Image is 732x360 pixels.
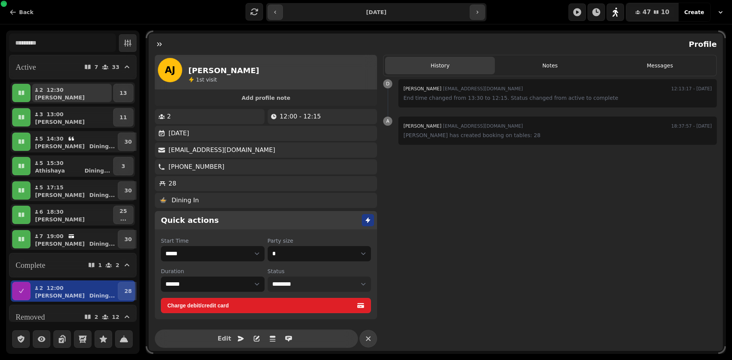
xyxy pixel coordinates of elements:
[89,142,115,150] p: Dining ...
[403,86,441,91] span: [PERSON_NAME]
[167,112,171,121] p: 2
[403,123,441,129] span: [PERSON_NAME]
[16,312,45,322] h2: Removed
[32,157,112,175] button: 515:30AthishayaDining...
[678,3,710,21] button: Create
[47,284,64,292] p: 12:00
[605,57,715,74] button: Messages
[9,305,136,329] button: Removed212
[403,122,523,131] div: [EMAIL_ADDRESS][DOMAIN_NAME]
[403,84,523,93] div: [EMAIL_ADDRESS][DOMAIN_NAME]
[113,157,133,175] button: 3
[118,230,138,248] button: 30
[95,64,98,70] p: 7
[386,119,389,123] span: A
[169,179,176,188] p: 28
[196,77,199,83] span: 1
[124,138,132,146] p: 30
[32,84,112,102] button: 212:30[PERSON_NAME]
[280,112,321,121] p: 12:00 - 12:15
[385,57,495,74] button: History
[35,118,85,126] p: [PERSON_NAME]
[120,207,127,215] p: 25
[98,262,102,268] p: 1
[217,331,232,346] button: Edit
[32,282,116,300] button: 212:00[PERSON_NAME]Dining...
[35,292,85,299] p: [PERSON_NAME]
[47,110,64,118] p: 13:00
[112,64,119,70] p: 33
[161,298,371,313] button: Charge debit/credit card
[116,262,119,268] p: 2
[159,196,167,205] p: 🍲
[89,191,115,199] p: Dining ...
[124,235,132,243] p: 30
[220,336,229,342] span: Edit
[120,89,127,97] p: 13
[9,253,136,277] button: Complete12
[161,215,219,226] h2: Quick actions
[16,260,45,270] h2: Complete
[39,208,43,216] p: 6
[32,133,116,151] button: 514:30[PERSON_NAME]Dining...
[642,9,651,15] span: 47
[158,93,374,103] button: Add profile note
[120,215,127,222] p: ...
[164,95,368,101] span: Add profile note
[169,162,225,171] p: [PHONE_NUMBER]
[661,9,669,15] span: 10
[35,167,65,174] p: Athishaya
[268,267,371,275] label: Status
[118,181,138,200] button: 30
[35,94,85,101] p: [PERSON_NAME]
[47,135,64,142] p: 14:30
[122,162,125,170] p: 3
[35,216,85,223] p: [PERSON_NAME]
[47,184,64,191] p: 17:15
[112,314,119,320] p: 12
[386,82,390,86] span: D
[120,114,127,121] p: 11
[3,5,40,20] button: Back
[113,206,133,224] button: 25...
[32,206,112,224] button: 618:30[PERSON_NAME]
[47,86,64,94] p: 12:30
[196,76,217,83] p: visit
[39,159,43,167] p: 5
[39,135,43,142] p: 5
[124,287,132,295] p: 28
[118,133,138,151] button: 30
[19,10,34,15] span: Back
[47,159,64,167] p: 15:30
[403,131,712,140] p: [PERSON_NAME] has created booking on tables: 28
[16,62,36,72] h2: Active
[172,196,199,205] p: Dining In
[685,39,717,50] h2: Profile
[169,146,275,155] p: [EMAIL_ADDRESS][DOMAIN_NAME]
[85,167,110,174] p: Dining ...
[35,142,85,150] p: [PERSON_NAME]
[403,93,712,102] p: End time changed from 13:30 to 12:15. Status changed from active to complete
[47,208,64,216] p: 18:30
[39,86,43,94] p: 2
[161,267,265,275] label: Duration
[89,292,115,299] p: Dining ...
[495,57,605,74] button: Notes
[35,191,85,199] p: [PERSON_NAME]
[268,237,371,245] label: Party size
[188,65,259,76] h2: [PERSON_NAME]
[39,184,43,191] p: 5
[39,110,43,118] p: 3
[113,108,133,126] button: 11
[161,237,265,245] label: Start Time
[35,240,85,248] p: [PERSON_NAME]
[32,108,112,126] button: 313:00[PERSON_NAME]
[169,129,189,138] p: [DATE]
[684,10,704,15] span: Create
[626,3,679,21] button: 4710
[124,187,132,194] p: 30
[95,314,98,320] p: 2
[47,232,64,240] p: 19:00
[167,303,355,308] span: Charge debit/credit card
[39,284,43,292] p: 2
